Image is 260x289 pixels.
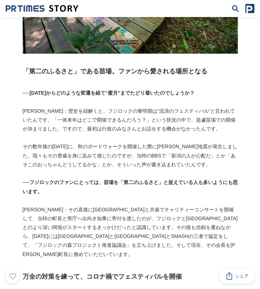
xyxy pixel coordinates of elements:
img: prtimes [245,4,254,13]
p: [PERSON_NAME]：その直後に[GEOGRAPHIC_DATA]と共催でチャリティーコンサートを開催して、当時の町長と県庁へ出向き知事に寄付を渡したのが、フジロックと[GEOGRAPHI... [23,205,238,259]
button: シェア [219,269,254,283]
h2: 「第二のふるさと」である苗場。ファンから愛される場所となる [23,66,238,77]
h2: 万全の対策を練って、コロナ禍でフェスティバルを開催 [23,271,238,282]
span: シェア [235,273,249,279]
img: 成果の裏側にあるストーリーをメディアに届ける [6,5,78,12]
strong: ──[DATE]からどのような変遷を経て“蜜月”までたどり着いたのでしょうか？ [23,90,195,96]
p: その数年後の[DATE]に、秋のボードウォークを開催した際に[PERSON_NAME]地震が発生しました。我々もその脅威を身に染みて感じたのですが、当時のBBSで「新潟の人が心配だ」とか「あそこ... [23,142,238,169]
a: 成果の裏側にあるストーリーをメディアに届ける 成果の裏側にあるストーリーをメディアに届ける [6,5,78,12]
p: [PERSON_NAME]：歴史を紐解くと、フジロックの黎明期は“流浪のフェスティバル”と言われていたんです。「一体来年はどこで開催できるんだろう？」という状況の中で、急遽苗場での開催が決まりま... [23,107,238,134]
strong: ──フジロックのファンにとっては、苗場を「第二のふるさと」と捉えている人も多いようにも思います。 [23,179,238,194]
